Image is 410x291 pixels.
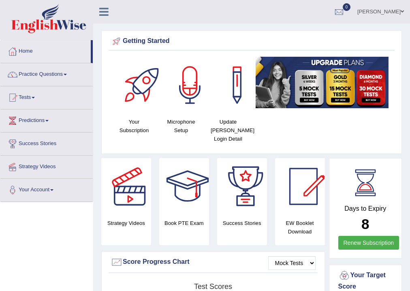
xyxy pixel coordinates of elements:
[0,156,93,176] a: Strategy Videos
[194,282,232,291] tspan: Test scores
[0,133,93,153] a: Success Stories
[162,118,201,135] h4: Microphone Setup
[361,216,369,232] b: 8
[256,57,389,108] img: small5.jpg
[217,219,267,227] h4: Success Stories
[343,3,351,11] span: 0
[0,40,91,60] a: Home
[0,179,93,199] a: Your Account
[0,63,93,83] a: Practice Questions
[338,205,393,212] h4: Days to Expiry
[209,118,248,143] h4: Update [PERSON_NAME] Login Detail
[338,236,399,250] a: Renew Subscription
[0,109,93,130] a: Predictions
[159,219,209,227] h4: Book PTE Exam
[115,118,154,135] h4: Your Subscription
[0,86,93,107] a: Tests
[111,256,316,268] div: Score Progress Chart
[111,35,393,47] div: Getting Started
[275,219,325,236] h4: EW Booklet Download
[101,219,151,227] h4: Strategy Videos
